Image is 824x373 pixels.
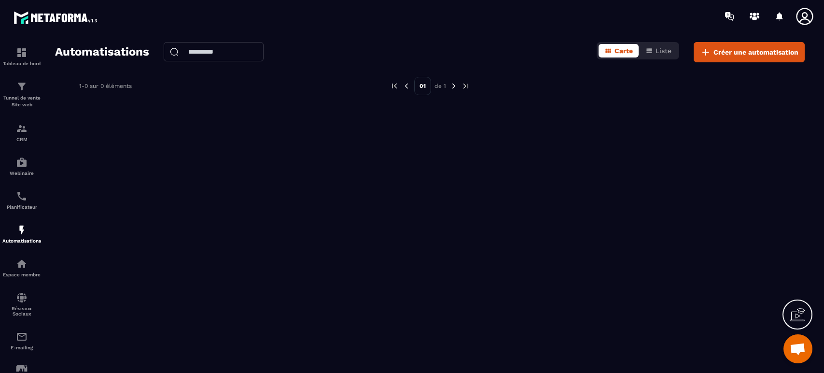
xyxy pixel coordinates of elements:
span: Liste [656,47,671,55]
img: scheduler [16,190,28,202]
p: Webinaire [2,171,41,176]
a: social-networksocial-networkRéseaux Sociaux [2,285,41,324]
a: emailemailE-mailing [2,324,41,358]
a: formationformationTunnel de vente Site web [2,73,41,115]
img: email [16,331,28,343]
p: 1-0 sur 0 éléments [79,83,132,89]
img: formation [16,123,28,134]
img: next [461,82,470,90]
p: Tableau de bord [2,61,41,66]
img: automations [16,157,28,168]
a: formationformationTableau de bord [2,40,41,73]
button: Carte [599,44,639,57]
img: next [449,82,458,90]
p: Tunnel de vente Site web [2,95,41,108]
p: Réseaux Sociaux [2,306,41,316]
img: automations [16,258,28,270]
h2: Automatisations [55,42,149,62]
img: social-network [16,292,28,303]
a: formationformationCRM [2,115,41,149]
p: Planificateur [2,204,41,210]
p: Automatisations [2,238,41,244]
p: de 1 [434,82,446,90]
p: CRM [2,137,41,142]
p: E-mailing [2,345,41,350]
a: automationsautomationsEspace membre [2,251,41,285]
span: Carte [615,47,633,55]
a: automationsautomationsWebinaire [2,149,41,183]
img: prev [390,82,399,90]
img: logo [14,9,100,27]
img: formation [16,47,28,58]
div: Ouvrir le chat [783,334,812,363]
span: Créer une automatisation [713,47,798,57]
img: automations [16,224,28,236]
button: Créer une automatisation [694,42,805,62]
p: 01 [414,77,431,95]
img: prev [402,82,411,90]
img: formation [16,81,28,92]
a: schedulerschedulerPlanificateur [2,183,41,217]
a: automationsautomationsAutomatisations [2,217,41,251]
p: Espace membre [2,272,41,277]
button: Liste [640,44,677,57]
